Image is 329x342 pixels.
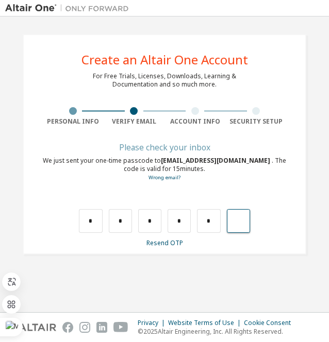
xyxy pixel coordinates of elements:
[3,322,56,333] img: altair_logo.svg
[138,327,297,336] p: © 2025 Altair Engineering, Inc. All Rights Reserved.
[104,117,165,126] div: Verify Email
[42,144,287,150] div: Please check your inbox
[5,3,134,13] img: Altair One
[149,174,180,181] a: Go back to the registration form
[79,322,90,333] img: instagram.svg
[42,117,104,126] div: Personal Info
[138,319,168,327] div: Privacy
[42,157,287,182] div: We just sent your one-time passcode to . The code is valid for 15 minutes.
[244,319,297,327] div: Cookie Consent
[81,54,248,66] div: Create an Altair One Account
[146,238,183,247] a: Resend OTP
[168,319,244,327] div: Website Terms of Use
[96,322,107,333] img: linkedin.svg
[62,322,73,333] img: facebook.svg
[113,322,128,333] img: youtube.svg
[93,72,236,89] div: For Free Trials, Licenses, Downloads, Learning & Documentation and so much more.
[226,117,287,126] div: Security Setup
[161,156,272,165] span: [EMAIL_ADDRESS][DOMAIN_NAME]
[164,117,226,126] div: Account Info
